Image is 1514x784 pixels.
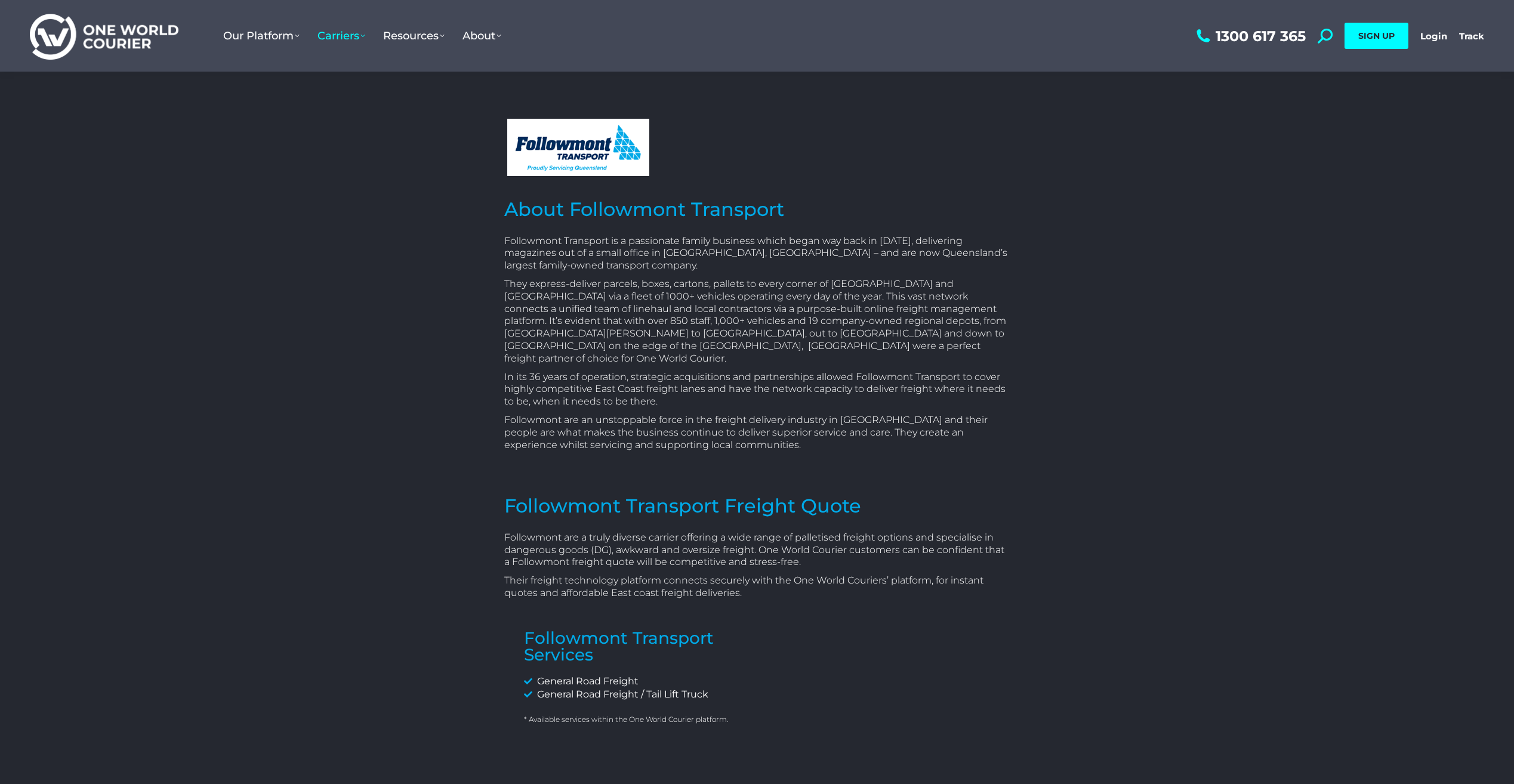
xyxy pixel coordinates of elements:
[504,532,1010,569] p: Followmont are a truly diverse carrier offering a wide range of palletised freight options and sp...
[1345,23,1408,49] a: SIGN UP
[504,371,1010,408] p: In its 36 years of operation, strategic acquisitions and partnerships allowed Followmont Transpor...
[504,278,1010,365] p: They express-deliver parcels, boxes, cartons, pallets to every corner of [GEOGRAPHIC_DATA] and [G...
[309,17,374,54] a: Carriers
[214,17,309,54] a: Our Platform
[504,197,1010,222] h2: About Followmont Transport
[524,715,751,724] p: * Available services within the One World Courier platform.
[1194,29,1306,44] a: 1300 617 365
[534,675,639,688] span: General Road Freight
[504,493,1010,518] h2: Followmont Transport Freight Quote
[1358,30,1395,41] span: SIGN UP
[454,17,510,54] a: About
[223,29,300,42] span: Our Platform
[507,119,649,176] img: Followmont transoirt web logo
[524,629,751,663] h2: Followmont Transport Services
[534,688,708,701] span: General Road Freight / Tail Lift Truck
[504,235,1010,272] p: Followmont Transport is a passionate family business which began way back in [DATE], delivering m...
[504,575,1010,600] p: Their freight technology platform connects securely with the One World Couriers’ platform, for in...
[317,29,365,42] span: Carriers
[504,414,1010,451] p: Followmont are an unstoppable force in the freight delivery industry in [GEOGRAPHIC_DATA] and the...
[1420,30,1447,42] a: Login
[374,17,454,54] a: Resources
[1459,30,1484,42] a: Track
[30,12,178,60] img: One World Courier
[383,29,445,42] span: Resources
[462,29,501,42] span: About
